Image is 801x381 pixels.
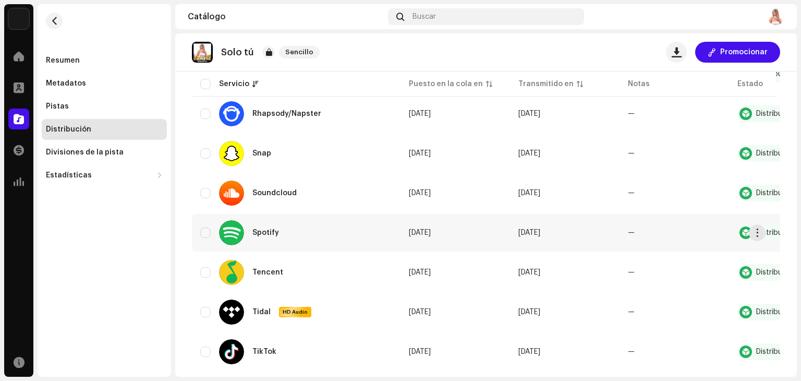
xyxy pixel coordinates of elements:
[412,13,436,21] span: Buscar
[221,47,254,58] p: Solo tú
[756,348,793,355] div: Distribuída
[409,110,431,117] span: 10 oct 2025
[252,348,276,355] div: TikTok
[756,110,793,117] div: Distribuída
[252,308,271,316] div: Tidal
[409,308,431,316] span: 10 oct 2025
[252,229,279,236] div: Spotify
[518,308,540,316] span: 10 oct 2025
[409,189,431,197] span: 10 oct 2025
[628,110,635,117] re-a-table-badge: —
[628,229,635,236] re-a-table-badge: —
[46,102,69,111] div: Pistas
[42,73,167,94] re-m-nav-item: Metadatos
[42,96,167,117] re-m-nav-item: Pistas
[188,13,384,21] div: Catálogo
[518,110,540,117] span: 10 oct 2025
[46,79,86,88] div: Metadatos
[695,42,780,63] button: Promocionar
[628,348,635,355] re-a-table-badge: —
[252,110,321,117] div: Rhapsody/Napster
[42,119,167,140] re-m-nav-item: Distribución
[756,269,793,276] div: Distribuída
[46,171,92,180] div: Estadísticas
[219,79,249,89] div: Servicio
[42,165,167,186] re-m-nav-dropdown: Estadísticas
[192,42,213,63] img: f6a8f7ae-3873-4e50-8c43-3d88a6e7f125
[518,229,540,236] span: 10 oct 2025
[628,189,635,197] re-a-table-badge: —
[42,142,167,163] re-m-nav-item: Divisiones de la pista
[518,150,540,157] span: 10 oct 2025
[409,79,483,89] div: Puesto en la cola en
[409,269,431,276] span: 10 oct 2025
[518,348,540,355] span: 10 oct 2025
[518,79,574,89] div: Transmitido en
[518,189,540,197] span: 10 oct 2025
[252,189,297,197] div: Soundcloud
[756,308,793,316] div: Distribuída
[518,269,540,276] span: 10 oct 2025
[42,50,167,71] re-m-nav-item: Resumen
[756,189,793,197] div: Distribuída
[756,150,793,157] div: Distribuída
[768,8,784,25] img: ca428dd1-b208-4446-aa79-b44b60839ff7
[628,269,635,276] re-a-table-badge: —
[252,150,271,157] div: Snap
[409,150,431,157] span: 10 oct 2025
[252,269,283,276] div: Tencent
[46,125,91,134] div: Distribución
[628,150,635,157] re-a-table-badge: —
[409,229,431,236] span: 10 oct 2025
[720,42,768,63] span: Promocionar
[409,348,431,355] span: 10 oct 2025
[280,308,310,316] span: HD Audio
[8,8,29,29] img: 40d31eee-25aa-4f8a-9761-0bbac6d73880
[46,56,80,65] div: Resumen
[628,308,635,316] re-a-table-badge: —
[279,46,320,58] span: Sencillo
[46,148,124,157] div: Divisiones de la pista
[756,229,793,236] div: Distribuída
